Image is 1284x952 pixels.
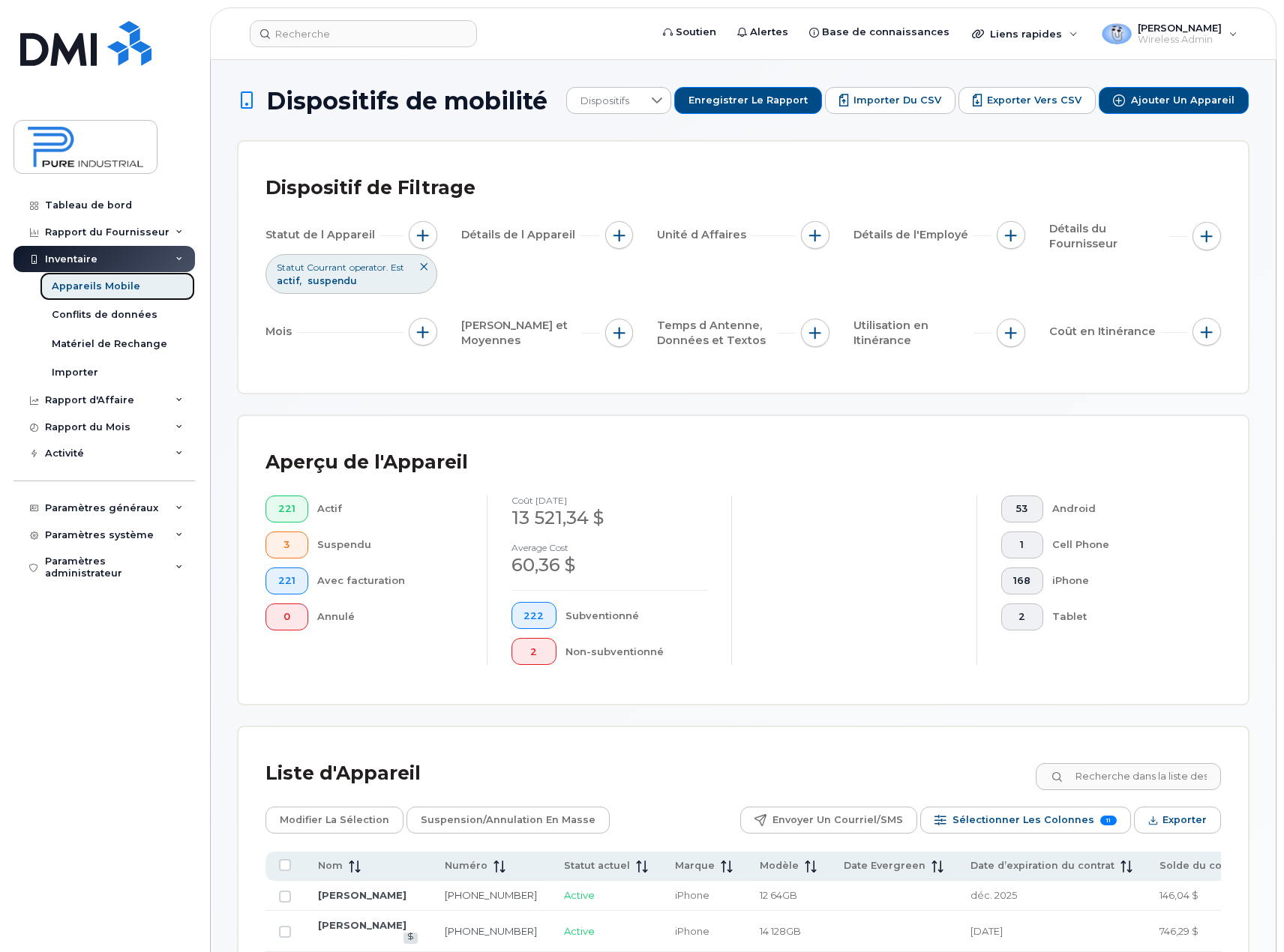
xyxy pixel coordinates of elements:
span: operator. Est [349,261,404,274]
div: 13 521,34 $ [511,505,708,531]
input: Recherche dans la liste des appareils ... [1036,763,1221,790]
a: [PERSON_NAME] [318,919,406,931]
span: actif [277,275,304,286]
button: Exporter [1134,807,1221,834]
button: 1 [1001,531,1044,558]
div: Non-subventionné [565,638,707,665]
span: 11 [1100,816,1117,825]
span: [PERSON_NAME] et Moyennes [461,318,581,349]
div: Actif [317,495,463,522]
span: Coût en Itinérance [1049,324,1160,340]
a: [PHONE_NUMBER] [445,889,537,901]
button: Ajouter un appareil [1099,87,1249,114]
span: iPhone [675,889,709,901]
div: Cell Phone [1052,531,1197,558]
span: 221 [278,575,295,587]
button: 168 [1001,567,1044,594]
span: 1 [1013,539,1030,551]
button: 221 [265,567,308,594]
span: Solde du contrat [1159,859,1246,873]
div: Tablet [1052,603,1197,630]
span: Temps d Antenne, Données et Textos [657,318,777,349]
span: Numéro [445,859,487,873]
span: Détails de l Appareil [461,227,580,243]
span: Marque [675,859,715,873]
button: Envoyer un courriel/SMS [740,807,917,834]
span: Suspension/Annulation en masse [421,809,595,831]
div: Aperçu de l'Appareil [265,443,468,482]
div: 60,36 $ [511,552,708,578]
h4: coût [DATE] [511,495,708,505]
span: Nom [318,859,343,873]
button: 221 [265,495,308,522]
span: Date Evergreen [844,859,925,873]
span: 53 [1013,503,1030,515]
span: suspendu [307,275,357,286]
span: Utilisation en Itinérance [853,318,973,349]
span: Date d’expiration du contrat [970,859,1114,873]
a: [PHONE_NUMBER] [445,925,537,937]
span: 2 [1013,611,1030,623]
span: 12 64GB [760,889,797,901]
span: Modèle [760,859,799,873]
div: Liste d'Appareil [265,754,421,793]
span: 146,04 $ [1159,889,1198,901]
h4: Average cost [511,543,708,552]
span: 0 [278,611,295,623]
span: Sélectionner les colonnes [952,809,1094,831]
div: Avec facturation [317,567,463,594]
span: Exporter [1162,809,1207,831]
span: [DATE] [970,925,1003,937]
span: Importer du CSV [853,94,941,107]
span: 2 [523,646,544,658]
span: 168 [1013,575,1030,587]
button: 2 [511,638,557,665]
span: Ajouter un appareil [1131,94,1234,107]
span: Exporter vers CSV [987,94,1081,107]
div: Dispositif de Filtrage [265,169,475,208]
span: Enregistrer le rapport [688,94,808,107]
div: Subventionné [565,602,707,629]
span: déc. 2025 [970,889,1017,901]
button: 222 [511,602,557,629]
span: 221 [278,503,295,515]
button: Sélectionner les colonnes 11 [920,807,1131,834]
button: Importer du CSV [825,87,955,114]
button: Suspension/Annulation en masse [406,807,610,834]
span: Statut Courrant [277,261,346,274]
div: Suspendu [317,531,463,558]
span: Dispositifs [567,88,643,115]
span: 3 [278,539,295,551]
span: Envoyer un courriel/SMS [772,809,903,831]
span: Détails du Fournisseur [1049,221,1169,252]
button: 53 [1001,495,1044,522]
a: [PERSON_NAME] [318,889,406,901]
button: Exporter vers CSV [958,87,1096,114]
a: View Last Bill [403,933,418,944]
span: 222 [523,610,544,622]
span: Statut de l Appareil [265,227,379,243]
button: 2 [1001,603,1044,630]
span: Statut actuel [564,859,630,873]
div: Android [1052,495,1197,522]
span: Unité d Affaires [657,227,751,243]
button: 0 [265,603,308,630]
span: iPhone [675,925,709,937]
span: 14 128GB [760,925,801,937]
span: Détails de l'Employé [853,227,973,243]
span: 746,29 $ [1159,925,1198,937]
span: Active [564,889,595,901]
span: Dispositifs de mobilité [266,88,547,114]
button: Enregistrer le rapport [674,87,822,114]
span: Active [564,925,595,937]
span: Modifier la sélection [280,809,389,831]
div: iPhone [1052,567,1197,594]
button: 3 [265,531,308,558]
span: Mois [265,324,296,340]
div: Annulé [317,603,463,630]
button: Modifier la sélection [265,807,403,834]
